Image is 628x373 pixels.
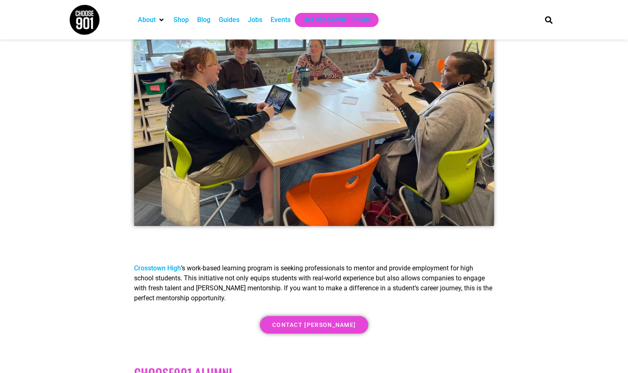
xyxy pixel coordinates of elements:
[271,15,291,25] a: Events
[134,13,169,27] div: About
[248,15,262,25] a: Jobs
[134,13,530,27] nav: Main nav
[134,264,181,272] a: Crosstown High
[260,316,368,334] a: contact [PERSON_NAME]
[173,15,189,25] a: Shop
[197,15,210,25] a: Blog
[272,322,356,328] span: contact [PERSON_NAME]
[303,15,370,25] a: Get Choose901 Emails
[138,15,156,25] a: About
[134,263,494,303] p: ’s work-based learning program is seeking professionals to mentor and provide employment for high...
[542,13,555,27] div: Search
[219,15,239,25] a: Guides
